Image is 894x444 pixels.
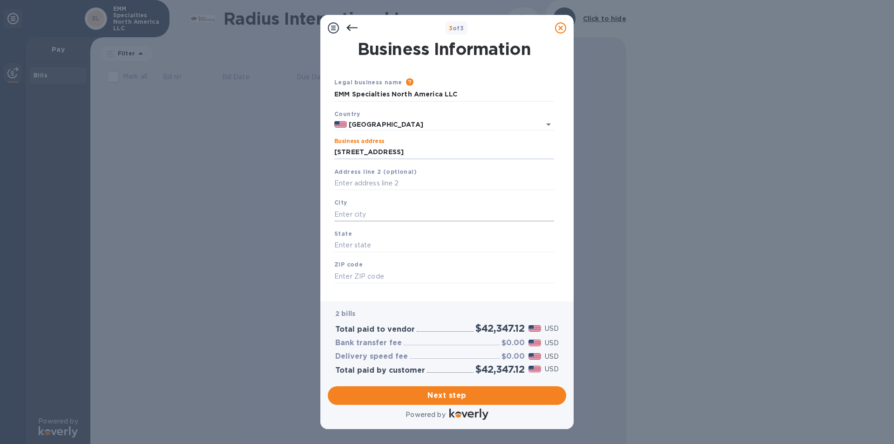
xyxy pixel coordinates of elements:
img: USD [528,325,541,332]
p: USD [545,324,559,334]
b: Legal business name [334,79,402,86]
button: Open [542,118,555,131]
h3: $0.00 [501,339,525,348]
input: Enter state [334,239,554,253]
p: USD [545,364,559,374]
span: Next step [335,390,559,401]
img: USD [528,353,541,360]
input: Enter address line 2 [334,177,554,191]
b: of 3 [449,25,464,32]
b: State [334,230,352,237]
img: Logo [449,409,488,420]
h3: Bank transfer fee [335,339,402,348]
input: Select country [347,119,528,130]
img: USD [528,366,541,372]
label: Business address [334,139,384,144]
h3: $0.00 [501,352,525,361]
p: USD [545,338,559,348]
button: Next step [328,386,566,405]
input: Enter address [334,145,554,159]
p: USD [545,352,559,362]
h2: $42,347.12 [475,322,525,334]
h2: $42,347.12 [475,363,525,375]
b: 2 bills [335,310,355,317]
p: Powered by [406,410,445,420]
h3: Total paid by customer [335,366,425,375]
b: City [334,199,347,206]
img: USD [528,340,541,346]
b: Country [334,110,360,117]
input: Enter legal business name [334,88,554,102]
input: Enter ZIP code [334,269,554,283]
h3: Delivery speed fee [335,352,408,361]
input: Enter city [334,207,554,221]
span: 3 [449,25,453,32]
h1: Business Information [332,39,556,59]
h3: Total paid to vendor [335,325,415,334]
img: US [334,121,347,128]
b: Address line 2 (optional) [334,168,417,175]
b: ZIP code [334,261,363,268]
